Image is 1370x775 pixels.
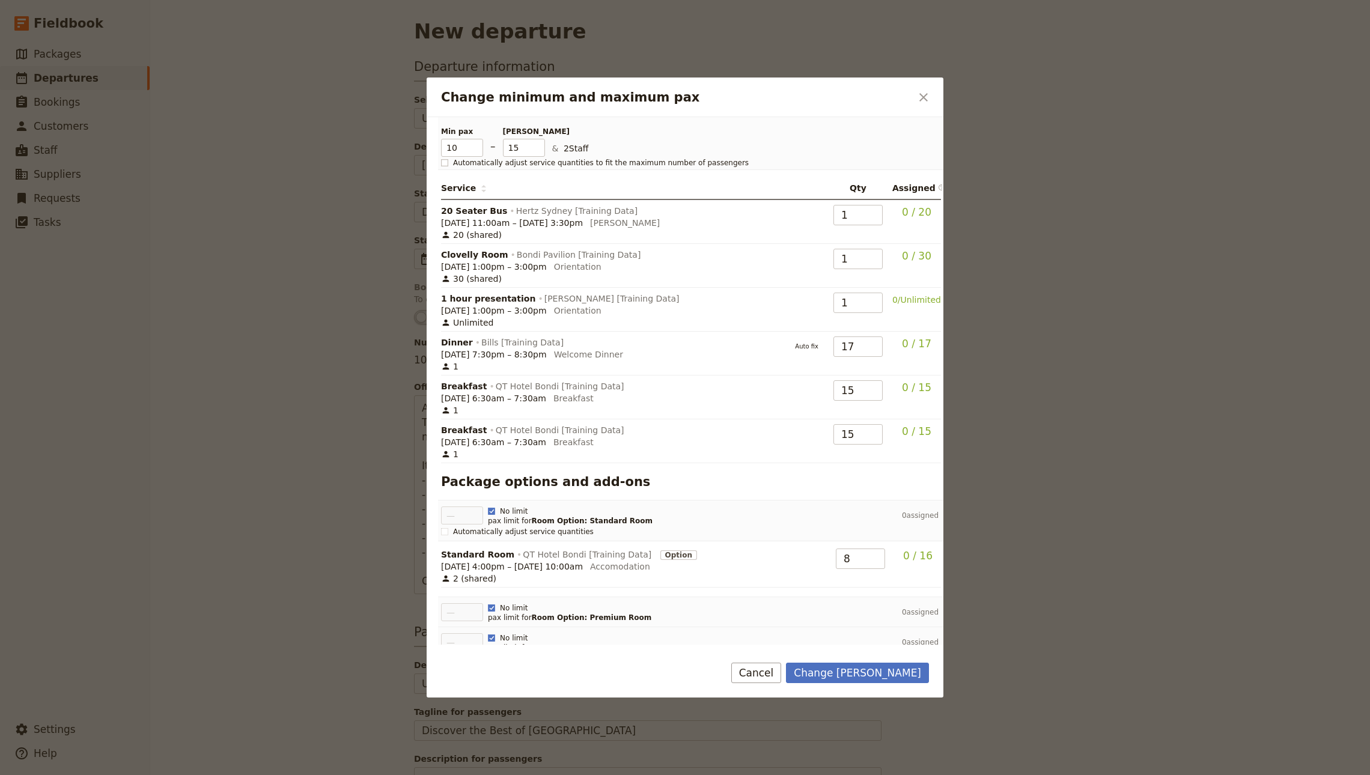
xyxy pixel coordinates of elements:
span: No limit [500,506,528,516]
div: Breakfast [553,436,594,448]
input: — [441,506,483,524]
span: 0 / 15 [902,381,931,394]
span: Min pax [441,127,483,136]
span: [DATE] 7:30pm – 8:30pm [441,348,547,360]
input: — [441,603,483,621]
input: — [833,380,883,401]
span: QT Hotel Bondi [Training Data] [496,380,624,392]
span: 0 assigned [902,637,939,647]
input: — [833,336,883,357]
span: Auto fix [790,339,824,351]
span: ​ [938,184,945,193]
span: Room Option: Premium Room [532,613,652,622]
span: 1 [441,404,458,416]
div: [PERSON_NAME] [590,217,660,229]
span: & [552,144,559,153]
div: Orientation [554,261,601,273]
span: [PERSON_NAME] [Training Data] [544,293,680,305]
span: pax limit for [488,643,591,652]
span: [DATE] 1:00pm – 3:00pm [441,305,547,317]
input: — [833,424,883,445]
span: Bondi Pavilion [Training Data] [517,249,641,261]
span: 20 Seater Bus [441,205,507,217]
input: — [441,633,483,651]
h2: Package options and add-ons [441,473,941,491]
span: Option [660,549,697,561]
p: 2 Staff [552,142,922,157]
span: Automatically adjust service quantities to fit the maximum number of passengers [453,158,749,168]
span: Standard Room [441,549,514,561]
button: Auto fix [790,339,824,354]
span: 1 hour presentation [441,293,535,305]
span: 0 / Unlimited [892,293,941,307]
span: 1 [441,360,458,372]
span: 0 / 16 [903,550,933,562]
input: — [833,205,883,225]
th: Qty [829,177,887,200]
input: — [833,249,883,269]
span: 0 / 15 [902,425,931,437]
span: No limit [500,603,528,613]
span: 30 (shared) [441,273,502,285]
span: – [490,139,496,157]
input: — [836,549,885,569]
div: Accomodation [590,561,650,573]
span: 0 / 20 [902,206,931,218]
span: 1 [441,448,458,460]
span: [DATE] 6:30am – 7:30am [441,436,546,448]
input: Min pax [441,139,483,157]
span: pax limit for [488,613,651,622]
span: QT Hotel Bondi [Training Data] [523,549,651,561]
button: Change [PERSON_NAME] [786,663,929,683]
span: [DATE] 11:00am – [DATE] 3:30pm [441,217,583,229]
span: Breakfast [441,380,487,392]
span: [DATE] 4:00pm – [DATE] 10:00am [441,561,583,573]
span: Service [441,182,487,194]
th: Assigned [887,177,941,200]
span: 20 (shared) [441,229,502,241]
h2: Change minimum and maximum pax [441,88,911,106]
span: Bills [Training Data] [481,336,564,348]
input: [PERSON_NAME] [503,139,545,157]
span: [DATE] 6:30am – 7:30am [441,392,546,404]
span: 2 (shared) [441,573,496,585]
div: Orientation [554,305,601,317]
span: 0 assigned [902,607,939,617]
div: Breakfast [553,392,594,404]
span: Room Option: Standard Room [532,517,653,525]
input: — [833,293,883,313]
span: Breakfast [441,424,487,436]
span: Unlimited [441,317,493,329]
button: Cancel [731,663,782,683]
span: No limit [500,633,528,643]
span: Hertz Sydney [Training Data] [516,205,638,217]
span: Option [660,550,697,560]
span: Dinner [441,336,473,348]
span: Spa Treatment [532,643,591,652]
span: 0 / 30 [902,250,931,262]
span: Automatically adjust service quantities [453,527,594,536]
button: Close dialog [913,87,934,108]
th: Service [441,177,785,200]
span: QT Hotel Bondi [Training Data] [496,424,624,436]
span: [PERSON_NAME] [503,127,545,136]
span: 0 / 17 [902,338,931,350]
span: pax limit for [488,517,653,525]
span: Clovelly Room [441,249,508,261]
div: Welcome Dinner [554,348,623,360]
span: 0 assigned [902,511,939,520]
span: [DATE] 1:00pm – 3:00pm [441,261,547,273]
